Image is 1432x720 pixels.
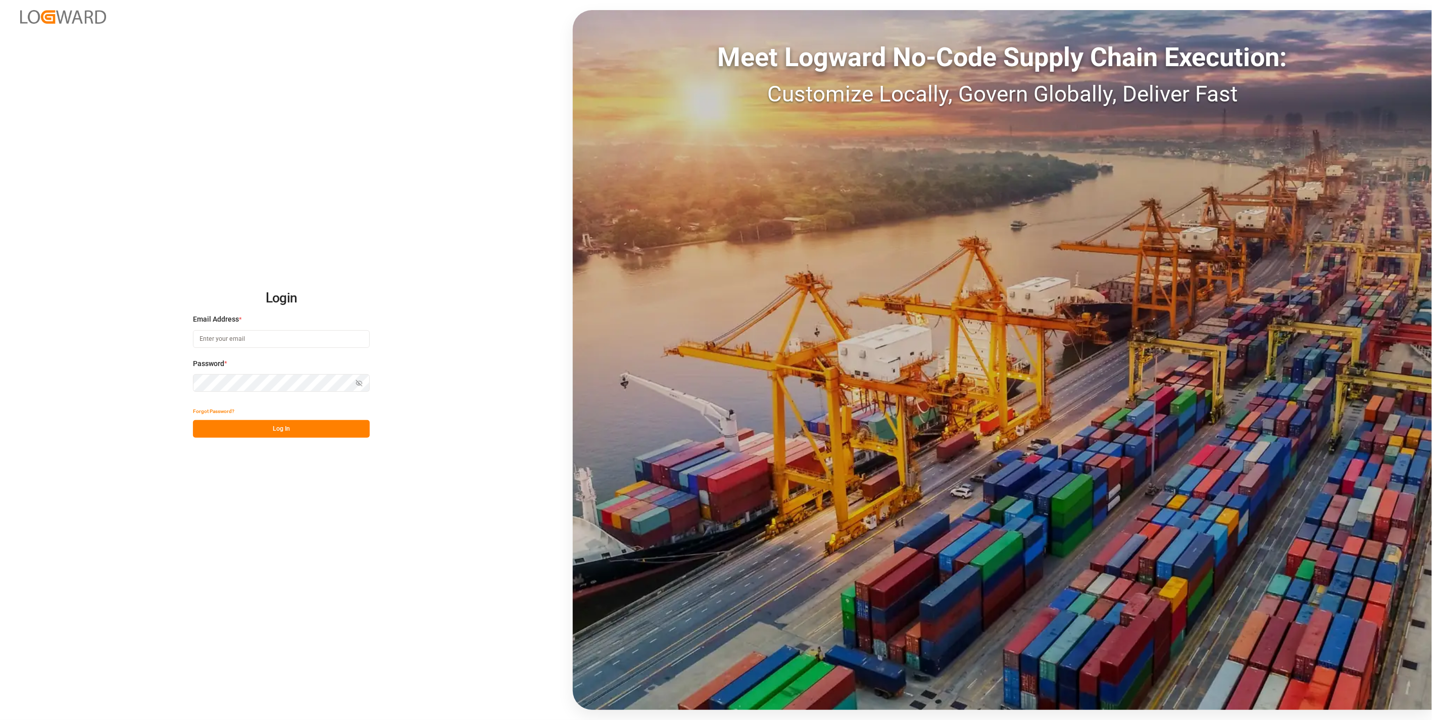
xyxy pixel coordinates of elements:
div: Meet Logward No-Code Supply Chain Execution: [573,38,1432,77]
span: Password [193,358,224,369]
input: Enter your email [193,330,370,348]
div: Customize Locally, Govern Globally, Deliver Fast [573,77,1432,111]
h2: Login [193,282,370,315]
button: Forgot Password? [193,402,234,420]
button: Log In [193,420,370,438]
span: Email Address [193,314,239,325]
img: Logward_new_orange.png [20,10,106,24]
